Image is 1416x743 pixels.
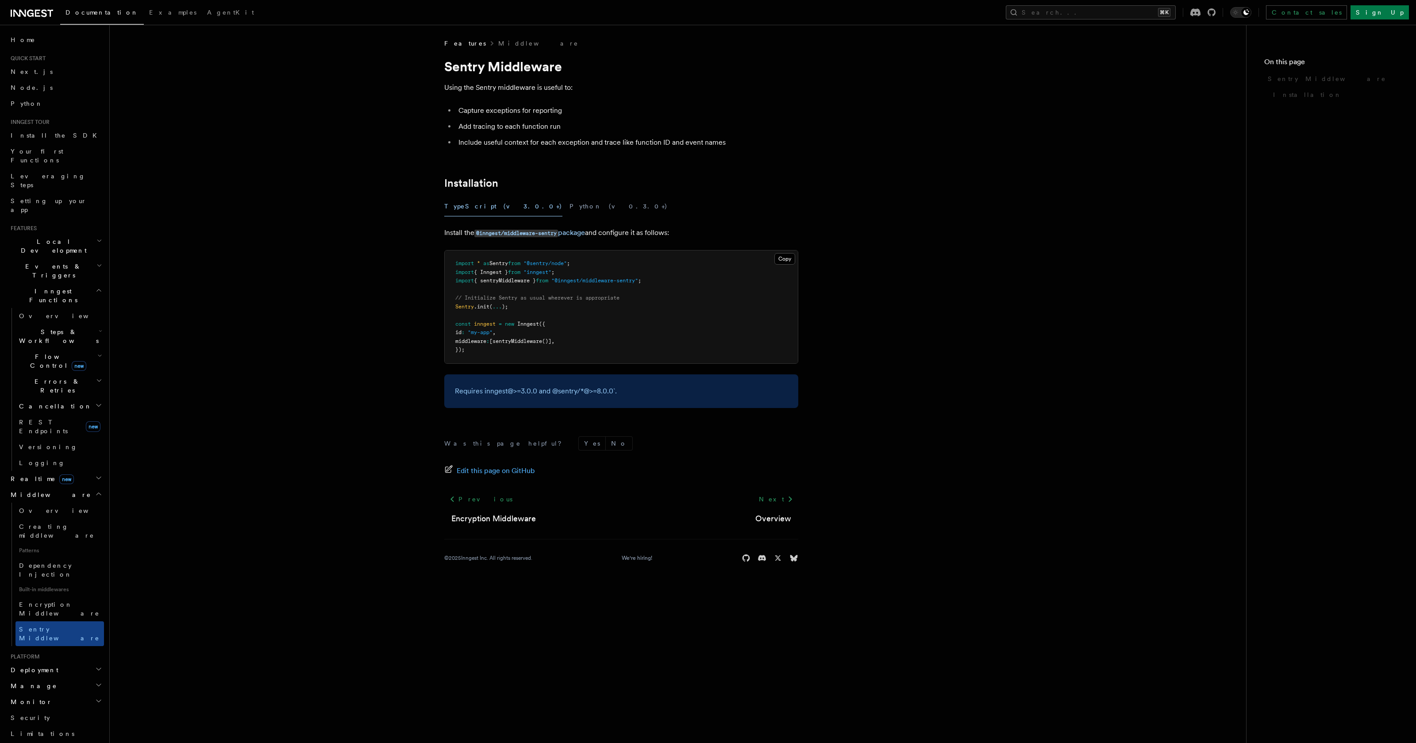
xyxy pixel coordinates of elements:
[11,100,43,107] span: Python
[7,64,104,80] a: Next.js
[508,269,520,275] span: from
[7,32,104,48] a: Home
[7,258,104,283] button: Events & Triggers
[1158,8,1170,17] kbd: ⌘K
[1351,5,1409,19] a: Sign Up
[59,474,74,484] span: new
[474,269,508,275] span: { Inngest }
[7,287,96,304] span: Inngest Functions
[455,338,486,344] span: middleware
[489,338,493,344] span: [
[11,68,53,75] span: Next.js
[455,346,465,353] span: });
[7,490,91,499] span: Middleware
[7,234,104,258] button: Local Development
[1264,57,1398,71] h4: On this page
[457,465,535,477] span: Edit this page on GitHub
[474,304,489,310] span: .init
[456,104,798,117] li: Capture exceptions for reporting
[7,710,104,726] a: Security
[567,260,570,266] span: ;
[462,329,465,335] span: :
[502,304,508,310] span: );
[7,697,52,706] span: Monitor
[11,714,50,721] span: Security
[551,277,638,284] span: "@inngest/middleware-sentry"
[1268,74,1386,83] span: Sentry Middleware
[202,3,259,24] a: AgentKit
[1006,5,1176,19] button: Search...⌘K
[1266,5,1347,19] a: Contact sales
[474,228,585,237] a: @inngest/middleware-sentrypackage
[7,653,40,660] span: Platform
[144,3,202,24] a: Examples
[15,558,104,582] a: Dependency Injection
[638,277,641,284] span: ;
[15,597,104,621] a: Encryption Middleware
[11,173,85,189] span: Leveraging Steps
[19,562,72,578] span: Dependency Injection
[19,443,77,450] span: Versioning
[517,321,539,327] span: Inngest
[11,35,35,44] span: Home
[1230,7,1251,18] button: Toggle dark mode
[7,503,104,646] div: Middleware
[7,127,104,143] a: Install the SDK
[7,55,46,62] span: Quick start
[19,626,100,642] span: Sentry Middleware
[474,277,536,284] span: { sentryMiddleware }
[523,269,551,275] span: "inngest"
[444,491,517,507] a: Previous
[11,197,87,213] span: Setting up your app
[505,321,514,327] span: new
[15,455,104,471] a: Logging
[523,260,567,266] span: "@sentry/node"
[65,9,139,16] span: Documentation
[15,349,104,373] button: Flow Controlnew
[11,84,53,91] span: Node.js
[444,196,562,216] button: TypeScript (v3.0.0+)
[7,666,58,674] span: Deployment
[455,260,474,266] span: import
[7,143,104,168] a: Your first Functions
[493,338,542,344] span: sentryMiddleware
[444,39,486,48] span: Features
[15,402,92,411] span: Cancellation
[451,512,536,525] a: Encryption Middleware
[542,338,551,344] span: ()]
[455,277,474,284] span: import
[15,398,104,414] button: Cancellation
[456,136,798,149] li: Include useful context for each exception and trace like function ID and event names
[15,503,104,519] a: Overview
[7,474,74,483] span: Realtime
[7,678,104,694] button: Manage
[444,81,798,94] p: Using the Sentry middleware is useful to:
[489,260,508,266] span: Sentry
[19,601,100,617] span: Encryption Middleware
[444,439,568,448] p: Was this page helpful?
[7,681,57,690] span: Manage
[606,437,632,450] button: No
[15,377,96,395] span: Errors & Retries
[7,487,104,503] button: Middleware
[499,321,502,327] span: =
[456,120,798,133] li: Add tracing to each function run
[15,327,99,345] span: Steps & Workflows
[15,582,104,597] span: Built-in middlewares
[579,437,605,450] button: Yes
[754,491,798,507] a: Next
[498,39,579,48] a: Middleware
[7,119,50,126] span: Inngest tour
[15,414,104,439] a: REST Endpointsnew
[15,621,104,646] a: Sentry Middleware
[444,465,535,477] a: Edit this page on GitHub
[7,96,104,112] a: Python
[15,519,104,543] a: Creating middleware
[15,543,104,558] span: Patterns
[774,253,795,265] button: Copy
[86,421,100,432] span: new
[474,321,496,327] span: inngest
[489,304,493,310] span: (
[486,338,489,344] span: :
[468,329,493,335] span: "my-app"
